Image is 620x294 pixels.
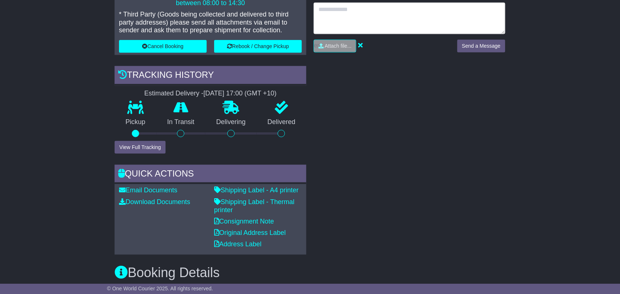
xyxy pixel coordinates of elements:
[115,90,306,98] div: Estimated Delivery -
[214,218,274,225] a: Consignment Note
[115,66,306,86] div: Tracking history
[214,186,299,194] a: Shipping Label - A4 printer
[257,118,307,126] p: Delivered
[115,141,166,154] button: View Full Tracking
[214,241,262,248] a: Address Label
[214,229,286,237] a: Original Address Label
[156,118,206,126] p: In Transit
[119,11,302,35] p: * Third Party (Goods being collected and delivered to third party addresses) please send all atta...
[214,40,302,53] button: Rebook / Change Pickup
[115,118,156,126] p: Pickup
[457,40,505,52] button: Send a Message
[119,40,207,53] button: Cancel Booking
[205,118,257,126] p: Delivering
[214,198,295,214] a: Shipping Label - Thermal printer
[203,90,277,98] div: [DATE] 17:00 (GMT +10)
[119,198,190,206] a: Download Documents
[115,165,306,185] div: Quick Actions
[115,266,505,280] h3: Booking Details
[119,186,177,194] a: Email Documents
[107,286,213,291] span: © One World Courier 2025. All rights reserved.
